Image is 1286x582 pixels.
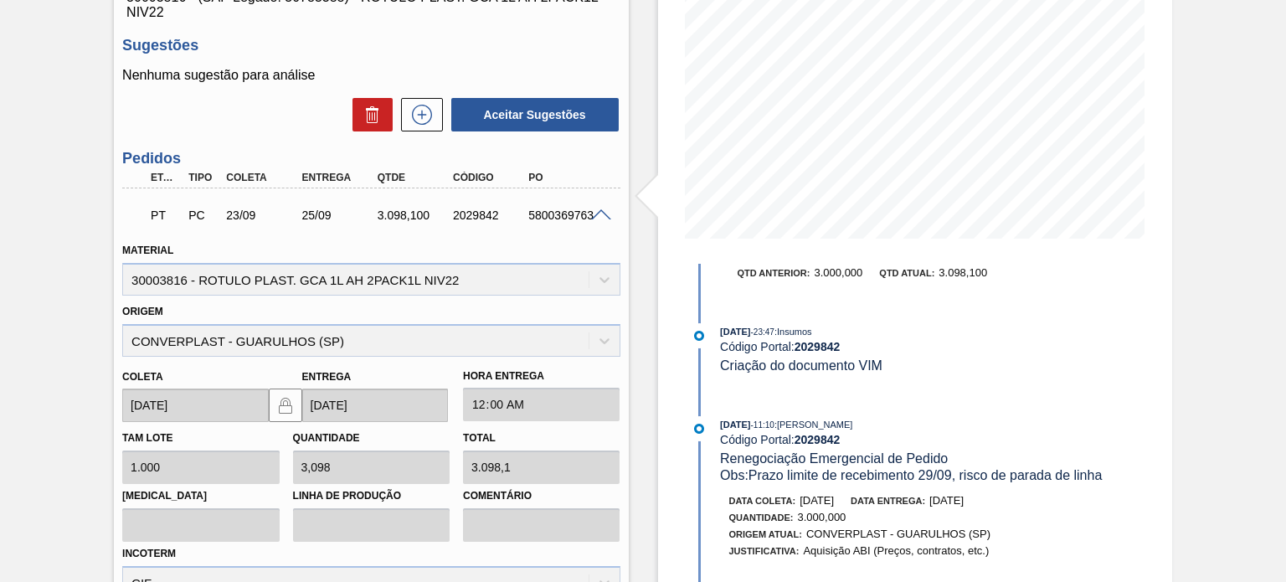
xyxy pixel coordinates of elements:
span: Data coleta: [729,496,796,506]
img: locked [275,395,296,415]
div: Código Portal: [720,340,1118,353]
button: locked [269,389,302,422]
span: [DATE] [929,494,964,507]
div: Aceitar Sugestões [443,96,620,133]
div: Qtde [373,172,456,183]
span: [DATE] [800,494,834,507]
div: Pedido em Trânsito [147,197,184,234]
span: Qtd anterior: [738,268,810,278]
span: Justificativa: [729,546,800,556]
span: Aquisição ABI (Preços, contratos, etc.) [803,544,989,557]
span: Quantidade : [729,512,794,523]
label: Comentário [463,484,620,508]
span: 3.098,100 [939,266,987,279]
div: Pedido de Compra [184,209,222,222]
div: Nova sugestão [393,98,443,131]
div: Código [449,172,532,183]
input: dd/mm/yyyy [122,389,268,422]
label: Material [122,245,173,256]
div: 23/09/2025 [222,209,305,222]
div: Entrega [298,172,381,183]
div: Etapa [147,172,184,183]
span: 3.000,000 [814,266,862,279]
div: 3.098,100 [373,209,456,222]
p: PT [151,209,180,222]
label: Origem [122,306,163,317]
span: 3.000,000 [798,511,846,523]
span: Qtd atual: [879,268,934,278]
div: Coleta [222,172,305,183]
label: Quantidade [293,432,360,444]
button: Aceitar Sugestões [451,98,619,131]
span: Origem Atual: [729,529,802,539]
span: - 23:47 [751,327,774,337]
label: Hora Entrega [463,364,620,389]
h3: Sugestões [122,37,620,54]
span: [DATE] [720,327,750,337]
span: [DATE] [720,420,750,430]
strong: 2029842 [795,433,841,446]
div: 5800369763 [524,209,607,222]
label: Linha de Produção [293,484,450,508]
img: atual [694,424,704,434]
div: PO [524,172,607,183]
div: Excluir Sugestões [344,98,393,131]
div: 25/09/2025 [298,209,381,222]
div: Tipo [184,172,222,183]
span: Criação do documento VIM [720,358,882,373]
span: - 11:10 [751,420,774,430]
span: : Insumos [774,327,812,337]
span: Obs: Prazo limite de recebimento 29/09, risco de parada de linha [720,468,1102,482]
strong: 2029842 [795,340,841,353]
label: Tam lote [122,432,172,444]
span: : [PERSON_NAME] [774,420,853,430]
span: CONVERPLAST - GUARULHOS (SP) [806,528,990,540]
label: Incoterm [122,548,176,559]
div: 2029842 [449,209,532,222]
span: Data entrega: [851,496,925,506]
img: atual [694,331,704,341]
label: [MEDICAL_DATA] [122,484,279,508]
span: Renegociação Emergencial de Pedido [720,451,948,466]
p: Nenhuma sugestão para análise [122,68,620,83]
label: Entrega [302,371,352,383]
h3: Pedidos [122,150,620,167]
div: Código Portal: [720,433,1118,446]
input: dd/mm/yyyy [302,389,448,422]
label: Coleta [122,371,162,383]
label: Total [463,432,496,444]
